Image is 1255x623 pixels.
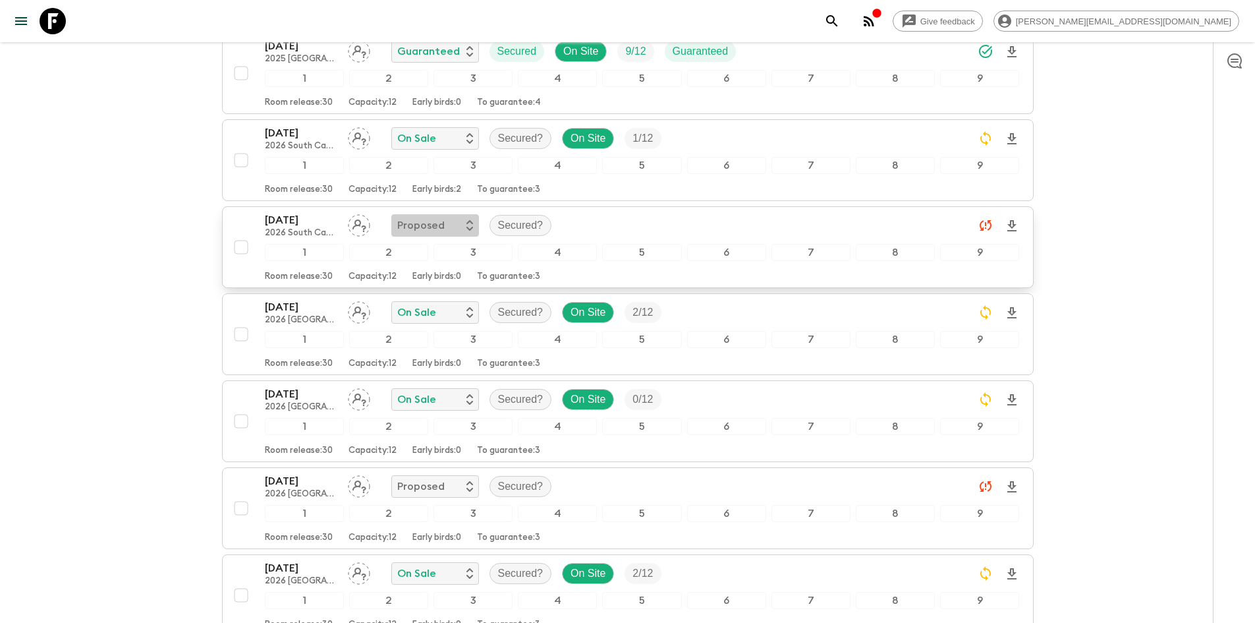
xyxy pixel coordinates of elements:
div: On Site [562,128,614,149]
p: 1 / 12 [632,131,653,146]
p: Proposed [397,218,445,233]
p: [DATE] [265,473,337,489]
svg: Sync Required - Changes detected [978,392,993,407]
p: 2026 South Camp (Dec - Mar) [265,228,337,239]
div: 7 [771,70,851,87]
p: [DATE] [265,38,337,54]
div: 8 [856,592,935,609]
p: Secured? [498,305,544,320]
p: 2026 [GEOGRAPHIC_DATA] (Jun - Nov) [265,489,337,500]
p: To guarantee: 3 [477,359,540,369]
div: Trip Fill [617,41,654,62]
p: 0 / 12 [632,392,653,407]
p: To guarantee: 3 [477,446,540,456]
p: [DATE] [265,560,337,576]
p: Secured [497,44,537,59]
div: 2 [349,157,428,174]
p: Secured? [498,566,544,581]
div: 6 [687,418,766,435]
div: 8 [856,244,935,261]
p: [DATE] [265,212,337,228]
div: 5 [602,157,681,174]
div: 2 [349,70,428,87]
div: 4 [518,331,597,348]
p: On Sale [397,305,436,320]
p: Early birds: 0 [412,533,461,543]
div: 9 [940,244,1019,261]
div: Secured? [489,389,552,410]
div: Secured? [489,563,552,584]
button: [DATE]2026 [GEOGRAPHIC_DATA] (Jun - Nov)Assign pack leaderOn SaleSecured?On SiteTrip Fill12345678... [222,380,1034,462]
div: 9 [940,505,1019,522]
p: 2 / 12 [632,566,653,581]
div: 6 [687,592,766,609]
p: Guaranteed [397,44,460,59]
p: 9 / 12 [625,44,646,59]
div: On Site [562,302,614,323]
p: On Sale [397,392,436,407]
div: 9 [940,157,1019,174]
div: 9 [940,418,1019,435]
p: Room release: 30 [265,359,333,369]
div: 2 [349,592,428,609]
p: On Site [571,131,605,146]
div: 2 [349,418,428,435]
p: Capacity: 12 [349,446,397,456]
div: 7 [771,592,851,609]
p: Room release: 30 [265,98,333,108]
div: Trip Fill [625,389,661,410]
div: 1 [265,70,344,87]
div: Secured [489,41,545,62]
svg: Download Onboarding [1004,392,1020,408]
p: Capacity: 12 [349,359,397,369]
p: Room release: 30 [265,533,333,543]
p: 2025 [GEOGRAPHIC_DATA] (Dec - Mar) [265,54,337,65]
svg: Download Onboarding [1004,566,1020,582]
svg: Unable to sync - Check prices and secured [978,218,993,233]
div: 2 [349,505,428,522]
div: 4 [518,244,597,261]
div: 1 [265,331,344,348]
div: Trip Fill [625,563,661,584]
svg: Synced Successfully [978,44,993,59]
p: Early birds: 0 [412,98,461,108]
div: 3 [433,244,513,261]
div: Trip Fill [625,128,661,149]
div: 6 [687,70,766,87]
div: [PERSON_NAME][EMAIL_ADDRESS][DOMAIN_NAME] [993,11,1239,32]
button: [DATE]2026 South Camp (Dec - Mar)Assign pack leaderOn SaleSecured?On SiteTrip Fill123456789Room r... [222,119,1034,201]
p: Early birds: 0 [412,446,461,456]
p: Room release: 30 [265,446,333,456]
div: Trip Fill [625,302,661,323]
div: Secured? [489,215,552,236]
svg: Sync Required - Changes detected [978,566,993,581]
svg: Download Onboarding [1004,479,1020,495]
div: 7 [771,244,851,261]
svg: Download Onboarding [1004,44,1020,60]
div: On Site [562,389,614,410]
p: Early birds: 0 [412,359,461,369]
div: 6 [687,244,766,261]
span: Assign pack leader [348,131,370,142]
div: 3 [433,592,513,609]
p: On Site [571,392,605,407]
div: 4 [518,70,597,87]
div: Secured? [489,128,552,149]
p: 2026 South Camp (Dec - Mar) [265,141,337,152]
div: 5 [602,331,681,348]
span: Assign pack leader [348,218,370,229]
button: [DATE]2025 [GEOGRAPHIC_DATA] (Dec - Mar)Assign pack leaderGuaranteedSecuredOn SiteTrip FillGuaran... [222,32,1034,114]
p: On Site [571,305,605,320]
span: Give feedback [913,16,982,26]
button: menu [8,8,34,34]
div: 3 [433,505,513,522]
div: 3 [433,157,513,174]
a: Give feedback [893,11,983,32]
p: Secured? [498,392,544,407]
div: 5 [602,70,681,87]
div: 6 [687,157,766,174]
svg: Sync Required - Changes detected [978,305,993,320]
p: [DATE] [265,299,337,315]
div: On Site [555,41,607,62]
div: 7 [771,157,851,174]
